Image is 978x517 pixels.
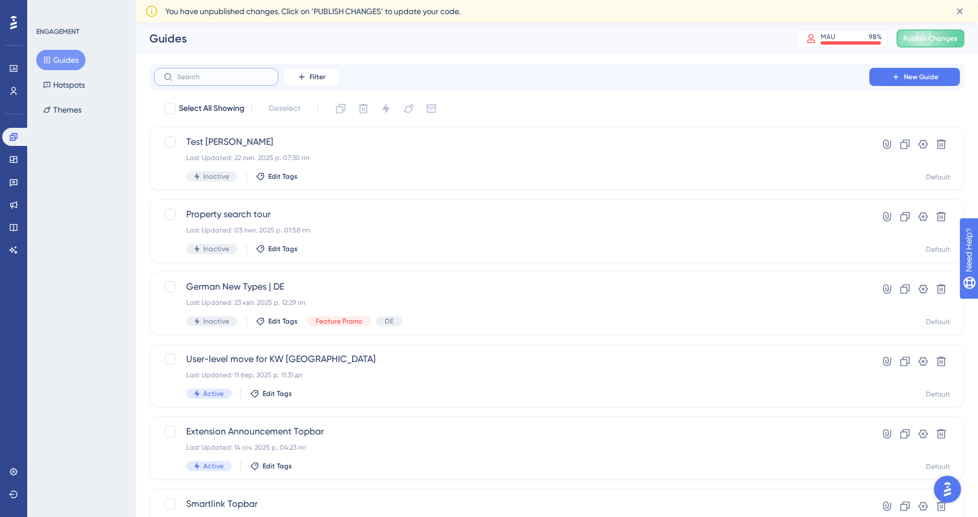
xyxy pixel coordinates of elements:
span: Inactive [203,244,229,253]
span: Smartlink Topbar [186,497,837,511]
button: Edit Tags [250,389,292,398]
div: Last Updated: 23 квіт. 2025 р. 12:29 пп [186,298,837,307]
span: Select All Showing [179,102,244,115]
span: You have unpublished changes. Click on ‘PUBLISH CHANGES’ to update your code. [165,5,460,18]
div: Last Updated: 22 лип. 2025 р. 07:30 пп [186,153,837,162]
button: New Guide [869,68,960,86]
span: Edit Tags [268,172,298,181]
button: Themes [36,100,88,120]
span: Extension Announcement Topbar [186,425,837,438]
div: ENGAGEMENT [36,27,79,36]
span: Need Help? [27,3,71,16]
div: Default [926,462,950,471]
button: Hotspots [36,75,92,95]
span: Edit Tags [263,462,292,471]
div: Default [926,390,950,399]
button: Guides [36,50,85,70]
div: Default [926,173,950,182]
span: German New Types | DE [186,280,837,294]
span: Edit Tags [268,317,298,326]
span: Feature Promo [316,317,362,326]
span: DE [385,317,393,326]
div: Last Updated: 03 лип. 2025 р. 01:58 пп [186,226,837,235]
button: Filter [283,68,340,86]
input: Search [177,73,269,81]
div: Default [926,245,950,254]
span: Publish Changes [903,34,958,43]
span: Edit Tags [268,244,298,253]
div: Default [926,317,950,326]
div: 98 % [869,32,882,41]
span: Active [203,462,224,471]
span: Edit Tags [263,389,292,398]
span: Filter [310,72,325,81]
span: Inactive [203,172,229,181]
div: MAU [821,32,835,41]
span: Property search tour [186,208,837,221]
div: Last Updated: 11 бер. 2025 р. 11:31 дп [186,370,837,380]
span: Inactive [203,317,229,326]
div: Guides [149,31,769,46]
button: Deselect [259,98,311,119]
span: New Guide [904,72,938,81]
button: Edit Tags [256,172,298,181]
span: Active [203,389,224,398]
button: Edit Tags [256,317,298,326]
button: Edit Tags [256,244,298,253]
iframe: UserGuiding AI Assistant Launcher [930,472,964,506]
span: Test [PERSON_NAME] [186,135,837,149]
span: User-level move for KW [GEOGRAPHIC_DATA] [186,352,837,366]
button: Edit Tags [250,462,292,471]
button: Publish Changes [896,29,964,48]
span: Deselect [269,102,301,115]
div: Last Updated: 14 січ. 2025 р. 04:23 пп [186,443,837,452]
